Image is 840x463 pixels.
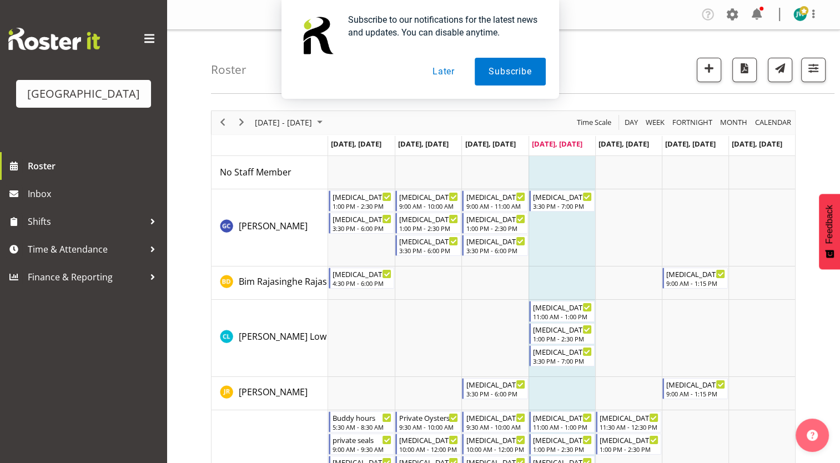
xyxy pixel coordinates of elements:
[399,224,458,233] div: 1:00 PM - 2:30 PM
[253,115,328,129] button: September 2025
[395,190,461,212] div: Argus Chay"s event - T3 SGHS Begin From Tuesday, September 16, 2025 at 9:00:00 AM GMT+12:00 Ends ...
[466,202,525,210] div: 9:00 AM - 11:00 AM
[28,158,161,174] span: Roster
[212,189,328,266] td: Argus Chay resource
[533,445,592,454] div: 1:00 PM - 2:30 PM
[671,115,713,129] span: Fortnight
[399,235,458,246] div: [MEDICAL_DATA] Yellow Eyed Penguins
[339,13,546,39] div: Subscribe to our notifications for the latest news and updates. You can disable anytime.
[399,445,458,454] div: 10:00 AM - 12:00 PM
[213,111,232,134] div: previous period
[333,213,391,224] div: [MEDICAL_DATA] Yellow Eyed Penguins
[466,422,525,431] div: 9:30 AM - 10:00 AM
[331,139,381,149] span: [DATE], [DATE]
[220,166,291,178] span: No Staff Member
[239,220,308,232] span: [PERSON_NAME]
[234,115,249,129] button: Next
[666,268,725,279] div: [MEDICAL_DATA] Yep/Squids
[399,213,458,224] div: [MEDICAL_DATA][GEOGRAPHIC_DATA]
[533,312,592,321] div: 11:00 AM - 1:00 PM
[399,434,458,445] div: [MEDICAL_DATA] Babies
[329,434,394,455] div: Kaelah Dondero"s event - private seals Begin From Monday, September 15, 2025 at 9:00:00 AM GMT+12...
[399,191,458,202] div: [MEDICAL_DATA] SGHS
[28,213,144,230] span: Shifts
[254,115,313,129] span: [DATE] - [DATE]
[732,139,782,149] span: [DATE], [DATE]
[28,185,161,202] span: Inbox
[395,434,461,455] div: Kaelah Dondero"s event - T3 Babies Begin From Tuesday, September 16, 2025 at 10:00:00 AM GMT+12:0...
[665,139,716,149] span: [DATE], [DATE]
[596,434,661,455] div: Kaelah Dondero"s event - T3 AURORA Begin From Friday, September 19, 2025 at 1:00:00 PM GMT+12:00 ...
[333,412,391,423] div: Buddy hours
[28,241,144,258] span: Time & Attendance
[333,279,391,288] div: 4:30 PM - 6:00 PM
[462,378,527,399] div: Jasika Rohloff"s event - T3 Crayfish Begin From Wednesday, September 17, 2025 at 3:30:00 PM GMT+1...
[212,156,328,189] td: No Staff Member resource
[529,345,595,366] div: Caley Low"s event - T3 Crayfish/pvt Begin From Thursday, September 18, 2025 at 3:30:00 PM GMT+12:...
[28,269,144,285] span: Finance & Reporting
[232,111,251,134] div: next period
[529,411,595,432] div: Kaelah Dondero"s event - T3 TE KURA Begin From Thursday, September 18, 2025 at 11:00:00 AM GMT+12...
[239,330,326,343] a: [PERSON_NAME] Low
[533,412,592,423] div: [MEDICAL_DATA] TE KURA
[399,412,458,423] div: Private Oysters
[395,411,461,432] div: Kaelah Dondero"s event - Private Oysters Begin From Tuesday, September 16, 2025 at 9:30:00 AM GMT...
[239,386,308,398] span: [PERSON_NAME]
[533,422,592,431] div: 11:00 AM - 1:00 PM
[533,356,592,365] div: 3:30 PM - 7:00 PM
[533,301,592,313] div: [MEDICAL_DATA] TE KURA
[666,389,725,398] div: 9:00 AM - 1:15 PM
[462,190,527,212] div: Argus Chay"s event - T3 SGHS - HYDROSLIDE DAY Begin From Wednesday, September 17, 2025 at 9:00:00...
[533,346,592,357] div: [MEDICAL_DATA] Crayfish/pvt
[462,235,527,256] div: Argus Chay"s event - T3 Yellow Eyed Penguins Begin From Wednesday, September 17, 2025 at 3:30:00 ...
[333,224,391,233] div: 3:30 PM - 6:00 PM
[329,268,394,289] div: Bim Rajasinghe Rajasinghe Diyawadanage"s event - T3 Oyster/Pvt Begin From Monday, September 15, 2...
[533,434,592,445] div: [MEDICAL_DATA][GEOGRAPHIC_DATA]
[753,115,793,129] button: Month
[644,115,667,129] button: Timeline Week
[576,115,612,129] span: Time Scale
[466,434,525,445] div: [MEDICAL_DATA] Babies
[239,275,414,288] a: Bim Rajasinghe Rajasinghe Diyawadanage
[719,115,748,129] span: Month
[462,213,527,234] div: Argus Chay"s event - T3 MIDDLE SCHOOL Begin From Wednesday, September 17, 2025 at 1:00:00 PM GMT+...
[239,385,308,399] a: [PERSON_NAME]
[419,58,469,85] button: Later
[600,445,658,454] div: 1:00 PM - 2:30 PM
[333,268,391,279] div: [MEDICAL_DATA] Oyster/Pvt
[529,190,595,212] div: Argus Chay"s event - T3 Squids Begin From Thursday, September 18, 2025 at 3:30:00 PM GMT+12:00 En...
[533,202,592,210] div: 3:30 PM - 7:00 PM
[465,139,515,149] span: [DATE], [DATE]
[398,139,449,149] span: [DATE], [DATE]
[466,379,525,390] div: [MEDICAL_DATA] Crayfish
[462,411,527,432] div: Kaelah Dondero"s event - T3 Private Begin From Wednesday, September 17, 2025 at 9:30:00 AM GMT+12...
[598,139,649,149] span: [DATE], [DATE]
[533,334,592,343] div: 1:00 PM - 2:30 PM
[295,13,339,58] img: notification icon
[532,139,582,149] span: [DATE], [DATE]
[600,422,658,431] div: 11:30 AM - 12:30 PM
[529,323,595,344] div: Caley Low"s event - T3 MIDDLE SCHOOL Begin From Thursday, September 18, 2025 at 1:00:00 PM GMT+12...
[466,191,525,202] div: [MEDICAL_DATA] SGHS - HYDROSLIDE DAY
[212,266,328,300] td: Bim Rajasinghe Rajasinghe Diyawadanage resource
[623,115,639,129] span: Day
[333,422,391,431] div: 5:30 AM - 8:30 AM
[329,411,394,432] div: Kaelah Dondero"s event - Buddy hours Begin From Monday, September 15, 2025 at 5:30:00 AM GMT+12:0...
[718,115,750,129] button: Timeline Month
[466,389,525,398] div: 3:30 PM - 6:00 PM
[596,411,661,432] div: Kaelah Dondero"s event - T3 SBHS (boys) HYDROSLIDES Begin From Friday, September 19, 2025 at 11:3...
[662,378,728,399] div: Jasika Rohloff"s event - T3 Squids/yep Begin From Saturday, September 20, 2025 at 9:00:00 AM GMT+...
[333,445,391,454] div: 9:00 AM - 9:30 AM
[466,445,525,454] div: 10:00 AM - 12:00 PM
[600,412,658,423] div: [MEDICAL_DATA] SBHS (boys) HYDROSLIDES
[466,213,525,224] div: [MEDICAL_DATA][GEOGRAPHIC_DATA]
[645,115,666,129] span: Week
[529,434,595,455] div: Kaelah Dondero"s event - T3 MIDDLE SCHOOL Begin From Thursday, September 18, 2025 at 1:00:00 PM G...
[333,202,391,210] div: 1:00 PM - 2:30 PM
[575,115,613,129] button: Time Scale
[466,246,525,255] div: 3:30 PM - 6:00 PM
[475,58,545,85] button: Subscribe
[399,422,458,431] div: 9:30 AM - 10:00 AM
